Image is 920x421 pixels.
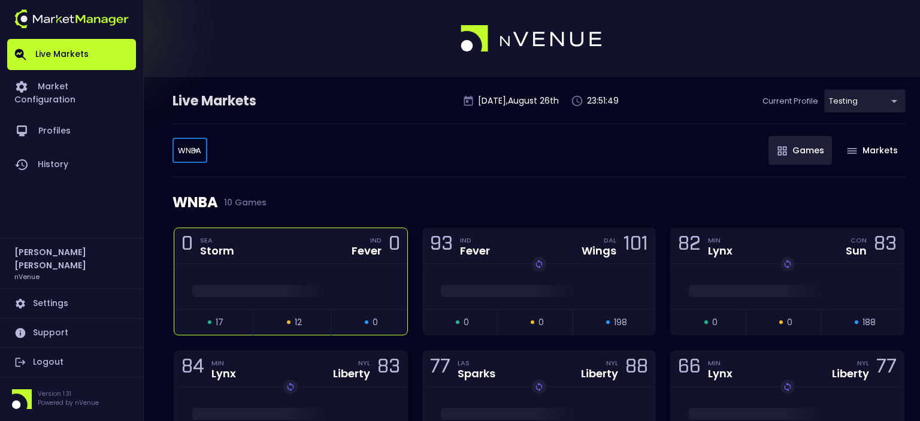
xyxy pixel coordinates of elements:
div: testing [824,89,906,113]
div: 77 [876,358,897,380]
span: 198 [614,316,627,329]
div: WNBA [172,177,906,228]
img: replayImg [783,382,792,392]
div: LAS [458,358,495,368]
span: 0 [464,316,469,329]
div: 93 [430,235,453,257]
div: Sun [846,246,867,256]
div: Liberty [581,368,618,379]
a: Market Configuration [7,70,136,114]
div: Liberty [333,368,370,379]
div: 88 [625,358,648,380]
span: 0 [712,316,718,329]
img: logo [461,25,603,53]
img: gameIcon [777,146,787,156]
div: 84 [181,358,204,380]
span: 0 [538,316,544,329]
div: SEA [200,235,234,245]
div: 83 [874,235,897,257]
div: MIN [211,358,236,368]
div: MIN [708,358,733,368]
a: History [7,148,136,181]
div: 82 [678,235,701,257]
div: IND [460,235,490,245]
div: IND [370,235,382,245]
h3: nVenue [14,272,40,281]
div: MIN [708,235,733,245]
div: Sparks [458,368,495,379]
div: 77 [430,358,450,380]
div: 101 [624,235,648,257]
p: 23:51:49 [587,95,619,107]
span: 17 [216,316,223,329]
a: Support [7,319,136,347]
div: Lynx [708,246,733,256]
img: replayImg [534,382,544,392]
div: Version 1.31Powered by nVenue [7,389,136,409]
div: NYL [606,358,618,368]
div: Fever [352,246,382,256]
div: Wings [582,246,616,256]
h2: [PERSON_NAME] [PERSON_NAME] [14,246,129,272]
div: DAL [604,235,616,245]
p: Current Profile [762,95,818,107]
div: 0 [389,235,400,257]
a: Live Markets [7,39,136,70]
div: Lynx [708,368,733,379]
img: gameIcon [847,148,857,154]
img: logo [14,10,129,28]
div: NYL [358,358,370,368]
a: Settings [7,289,136,318]
button: Markets [838,136,906,165]
span: 0 [787,316,792,329]
span: 10 Games [218,198,267,207]
div: CON [851,235,867,245]
div: Lynx [211,368,236,379]
img: replayImg [783,259,792,269]
div: NYL [857,358,869,368]
span: 0 [373,316,378,329]
a: Logout [7,348,136,377]
div: 66 [678,358,701,380]
div: Liberty [832,368,869,379]
button: Games [768,136,832,165]
p: Version 1.31 [38,389,99,398]
div: 83 [377,358,400,380]
div: Storm [200,246,234,256]
div: 0 [181,235,193,257]
a: Profiles [7,114,136,148]
div: Fever [460,246,490,256]
p: Powered by nVenue [38,398,99,407]
span: 12 [295,316,302,329]
img: replayImg [534,259,544,269]
div: testing [172,138,207,163]
p: [DATE] , August 26 th [478,95,559,107]
div: Live Markets [172,92,319,111]
span: 188 [862,316,876,329]
img: replayImg [286,382,295,392]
